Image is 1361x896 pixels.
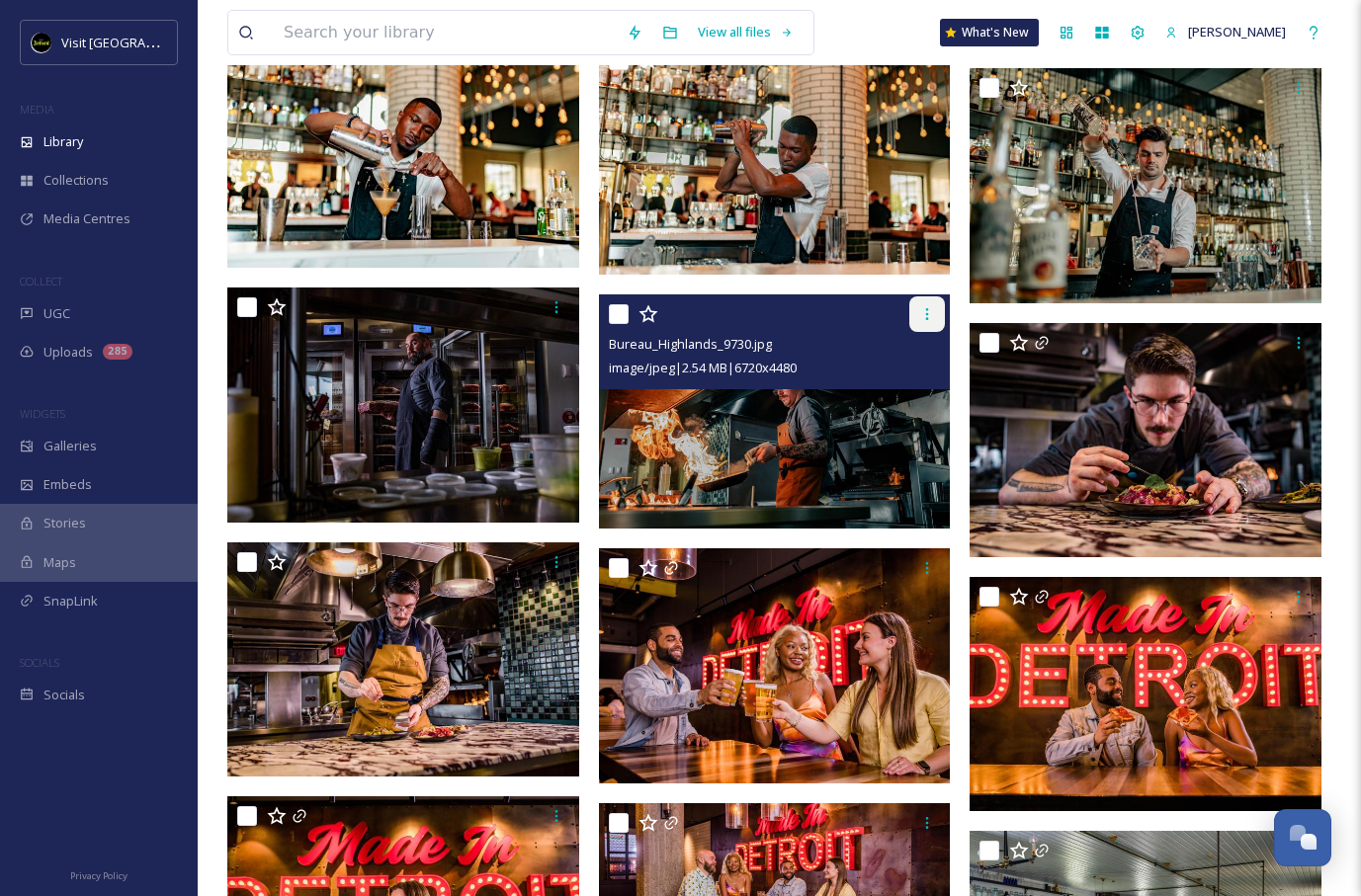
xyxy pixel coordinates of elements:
span: Collections [43,171,109,190]
span: Media Centres [43,209,130,228]
span: Bureau_Highlands_9730.jpg [609,335,772,353]
img: Bureau_Highlands_9601.jpg [227,542,579,777]
span: Embeds [43,475,92,494]
span: COLLECT [20,274,62,288]
span: MEDIA [20,102,54,117]
img: Bureau_Highlands_9784.jpg [227,287,579,523]
span: Uploads [43,343,93,362]
span: image/jpeg | 2.54 MB | 6720 x 4480 [609,359,797,376]
img: Bureau_ApparatusRoom_9925.jpg [227,34,579,269]
img: Bureau_Highlands_9730.jpg [599,294,951,529]
span: SOCIALS [20,655,59,670]
img: Bureau_Highlands_9632.jpg [970,322,1321,557]
span: UGC [43,304,70,323]
img: Bureau_ApparatusRoom_9919.jpg [599,41,951,276]
img: Bureau_ApparatusRoom_9902.jpg [970,68,1321,303]
a: [PERSON_NAME] [1155,13,1296,51]
span: Privacy Policy [70,869,128,882]
button: Open Chat [1274,809,1331,866]
span: Stories [43,514,86,532]
span: Socials [43,686,85,704]
span: WIDGETS [20,406,65,421]
a: What's New [940,19,1039,46]
img: VISIT%20DETROIT%20LOGO%20-%20BLACK%20BACKGROUND.png [32,33,51,52]
span: Galleries [43,437,97,455]
div: 285 [103,344,132,360]
span: Visit [GEOGRAPHIC_DATA] [61,33,214,51]
input: Search your library [274,11,617,54]
a: View all files [688,13,804,51]
img: Bureau_BuddysPizza_9559 (1).jpg [599,548,951,783]
span: Library [43,132,83,151]
span: Maps [43,553,76,572]
span: SnapLink [43,592,98,611]
span: [PERSON_NAME] [1188,23,1286,41]
a: Privacy Policy [70,862,128,886]
img: Bureau_BuddysPizza_9492 (2).jpg [970,577,1321,812]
